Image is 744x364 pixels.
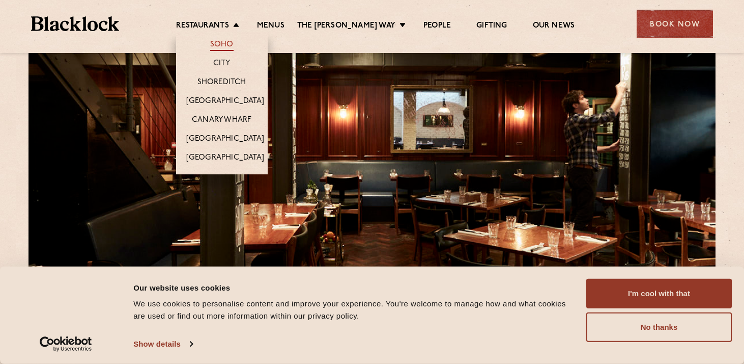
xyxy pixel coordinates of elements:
img: BL_Textured_Logo-footer-cropped.svg [31,16,119,31]
a: Show details [133,336,192,352]
button: No thanks [586,313,732,342]
div: We use cookies to personalise content and improve your experience. You're welcome to manage how a... [133,298,575,322]
a: The [PERSON_NAME] Way [297,21,395,32]
a: Soho [210,40,234,51]
a: Gifting [476,21,507,32]
a: Menus [257,21,284,32]
a: Usercentrics Cookiebot - opens in a new window [21,336,110,352]
a: People [423,21,451,32]
a: City [213,59,231,70]
a: [GEOGRAPHIC_DATA] [186,134,264,145]
a: [GEOGRAPHIC_DATA] [186,153,264,164]
div: Our website uses cookies [133,281,575,294]
a: Restaurants [176,21,229,32]
a: Shoreditch [197,77,246,89]
a: Canary Wharf [192,115,251,126]
a: [GEOGRAPHIC_DATA] [186,96,264,108]
div: Book Now [637,10,713,38]
a: Our News [533,21,575,32]
button: I'm cool with that [586,279,732,308]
